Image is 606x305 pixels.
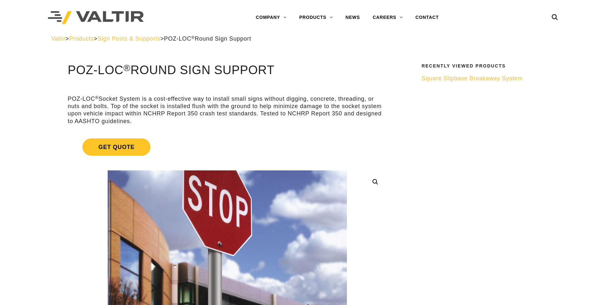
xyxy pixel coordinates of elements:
a: Sign Posts & Supports [97,35,160,42]
sup: ® [95,95,99,100]
a: Get Quote [68,131,387,163]
span: Square Slipbase Breakaway System [422,75,523,82]
h2: Recently Viewed Products [422,64,551,68]
a: Valtir [51,35,65,42]
a: Square Slipbase Breakaway System [422,75,551,82]
p: POZ-LOC Socket System is a cost-effective way to install small signs without digging, concrete, t... [68,95,387,125]
img: Valtir [48,11,144,24]
h1: POZ-LOC Round Sign Support [68,64,387,77]
sup: ® [191,35,195,40]
a: CAREERS [366,11,409,24]
span: POZ-LOC Round Sign Support [164,35,251,42]
sup: ® [124,63,131,73]
a: COMPANY [249,11,293,24]
a: NEWS [339,11,366,24]
a: CONTACT [409,11,445,24]
a: PRODUCTS [293,11,339,24]
span: Get Quote [82,138,150,156]
div: > > > [51,35,555,43]
a: Products [69,35,94,42]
